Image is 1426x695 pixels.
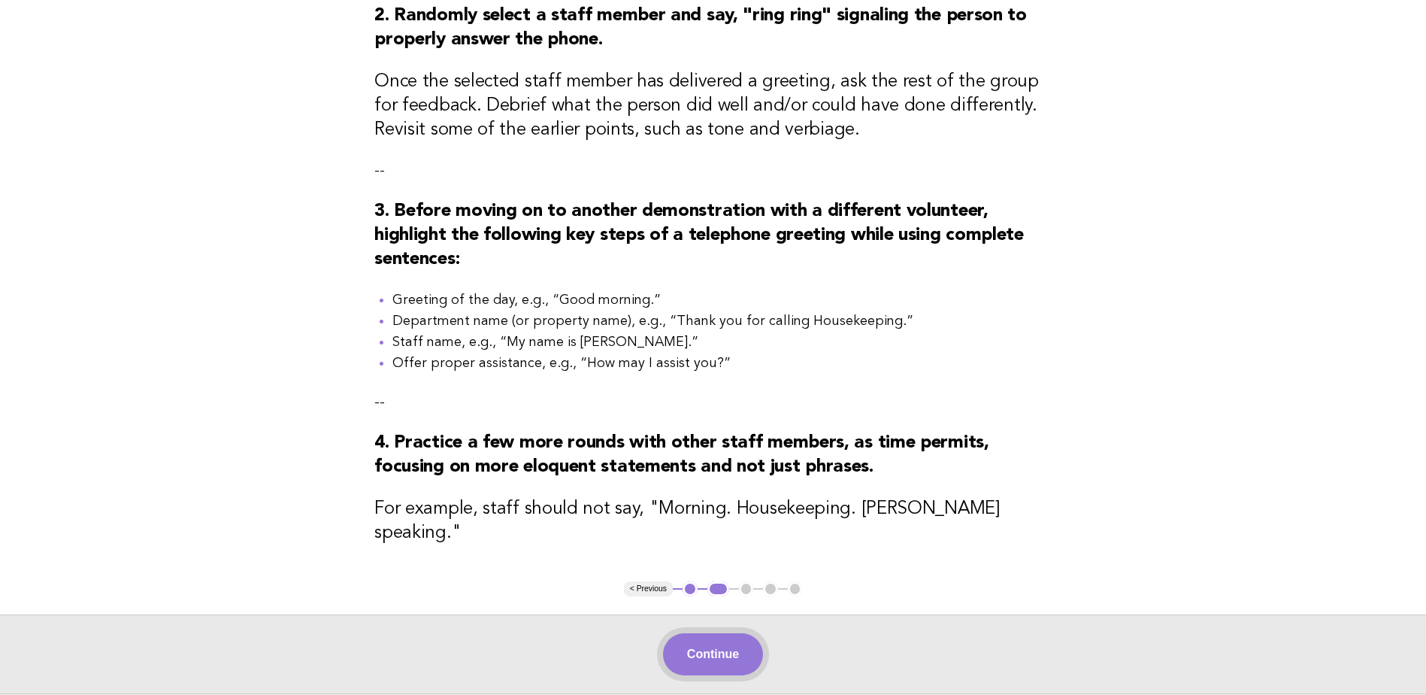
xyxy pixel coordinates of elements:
[707,581,729,596] button: 2
[392,290,1052,311] li: Greeting of the day, e.g., “Good morning.”
[374,434,989,476] strong: 4. Practice a few more rounds with other staff members, as time permits, focusing on more eloquen...
[374,7,1027,49] strong: 2. Randomly select a staff member and say, "ring ring" signaling the person to properly answer th...
[392,332,1052,353] li: Staff name, e.g., “My name is [PERSON_NAME].”
[663,633,763,675] button: Continue
[374,392,1052,413] p: --
[374,70,1052,142] h3: Once the selected staff member has delivered a greeting, ask the rest of the group for feedback. ...
[392,311,1052,332] li: Department name (or property name), e.g., “Thank you for calling Housekeeping.”
[392,353,1052,374] li: Offer proper assistance, e.g., “How may I assist you?”
[683,581,698,596] button: 1
[374,497,1052,545] h3: For example, staff should not say, "Morning. Housekeeping. [PERSON_NAME] speaking."
[374,202,1024,269] strong: 3. Before moving on to another demonstration with a different volunteer, highlight the following ...
[374,160,1052,181] p: --
[624,581,673,596] button: < Previous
